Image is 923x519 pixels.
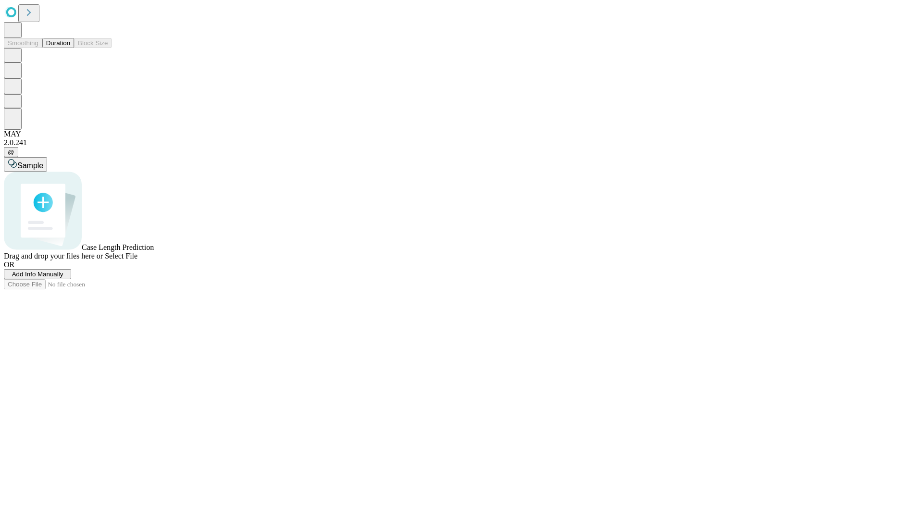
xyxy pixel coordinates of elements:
[74,38,112,48] button: Block Size
[12,271,63,278] span: Add Info Manually
[42,38,74,48] button: Duration
[4,138,919,147] div: 2.0.241
[4,38,42,48] button: Smoothing
[4,157,47,172] button: Sample
[105,252,137,260] span: Select File
[4,147,18,157] button: @
[8,148,14,156] span: @
[17,161,43,170] span: Sample
[4,130,919,138] div: MAY
[82,243,154,251] span: Case Length Prediction
[4,252,103,260] span: Drag and drop your files here or
[4,260,14,269] span: OR
[4,269,71,279] button: Add Info Manually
